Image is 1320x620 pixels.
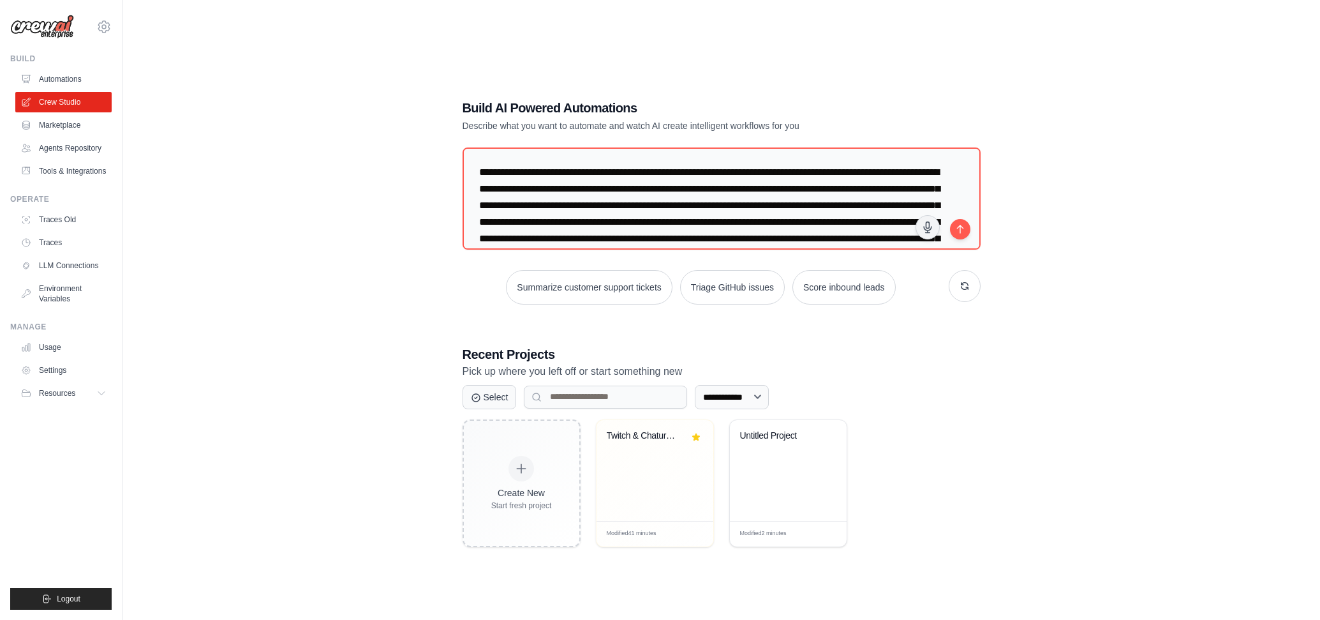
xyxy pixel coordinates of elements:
span: Edit [816,529,827,539]
div: Create New [491,487,552,499]
a: Tools & Integrations [15,161,112,181]
span: Modified 2 minutes [740,529,787,538]
a: Usage [15,337,112,358]
a: Settings [15,360,112,381]
a: Environment Variables [15,278,112,309]
a: Traces [15,232,112,253]
img: Logo [10,15,74,39]
div: Operate [10,194,112,204]
div: Twitch & Chaturbate API Integration - CreatorGrid360 [607,430,684,442]
h1: Build AI Powered Automations [463,99,891,117]
button: Score inbound leads [792,270,896,305]
button: Triage GitHub issues [680,270,785,305]
a: Agents Repository [15,138,112,158]
span: Edit [683,529,693,539]
iframe: Chat Widget [1256,559,1320,620]
a: Crew Studio [15,92,112,112]
button: Resources [15,383,112,404]
button: Click to speak your automation idea [916,215,940,239]
h3: Recent Projects [463,345,981,363]
button: Logout [10,588,112,610]
a: LLM Connections [15,255,112,276]
div: Build [10,54,112,64]
button: Get new suggestions [949,270,981,302]
span: Logout [57,594,80,604]
p: Describe what you want to automate and watch AI create intelligent workflows for you [463,119,891,132]
button: Remove from favorites [688,430,702,444]
p: Pick up where you left off or start something new [463,363,981,380]
span: Resources [39,388,75,398]
button: Select [463,385,517,409]
div: Start fresh project [491,501,552,511]
span: Modified 41 minutes [607,529,656,538]
div: Untitled Project [740,430,817,442]
a: Automations [15,69,112,89]
button: Summarize customer support tickets [506,270,672,305]
a: Marketplace [15,115,112,135]
div: Manage [10,322,112,332]
a: Traces Old [15,209,112,230]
